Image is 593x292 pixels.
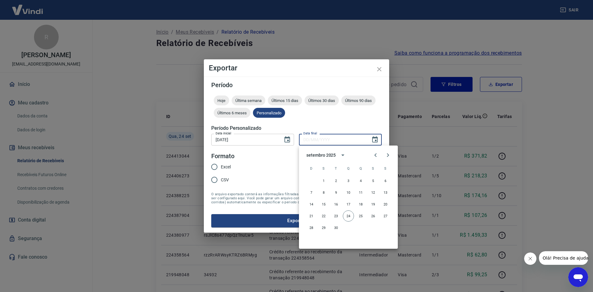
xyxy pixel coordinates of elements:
button: 14 [306,199,317,210]
button: 25 [355,210,366,222]
div: Últimos 30 dias [305,95,339,105]
h5: Período Personalizado [211,125,382,131]
button: Previous month [369,149,382,161]
h5: Período [211,82,382,88]
iframe: Fechar mensagem [524,252,536,265]
button: 27 [380,210,391,222]
span: sábado [380,162,391,175]
button: 6 [380,175,391,186]
button: 1 [318,175,329,186]
span: quarta-feira [343,162,354,175]
div: Hoje [214,95,229,105]
div: setembro 2025 [306,152,336,159]
input: DD/MM/YYYY [211,134,279,145]
button: 8 [318,187,329,198]
button: 9 [330,187,342,198]
span: CSV [221,177,229,183]
button: close [372,62,387,77]
button: 15 [318,199,329,210]
button: 28 [306,222,317,233]
span: quinta-feira [355,162,366,175]
iframe: Botão para abrir a janela de mensagens [568,267,588,287]
button: 10 [343,187,354,198]
h4: Exportar [209,64,384,72]
button: 16 [330,199,342,210]
input: DD/MM/YYYY [299,134,366,145]
span: Hoje [214,98,229,103]
button: Next month [382,149,394,161]
button: 5 [368,175,379,186]
legend: Formato [211,152,234,161]
button: Choose date, selected date is 23 de set de 2025 [281,133,293,146]
button: 29 [318,222,329,233]
span: terça-feira [330,162,342,175]
button: 26 [368,210,379,222]
span: Personalizado [253,111,285,115]
span: Últimos 15 dias [268,98,302,103]
span: O arquivo exportado conterá as informações filtradas na tela anterior com exceção do período que ... [211,192,382,204]
span: Últimos 30 dias [305,98,339,103]
button: 13 [380,187,391,198]
span: segunda-feira [318,162,329,175]
div: Últimos 90 dias [341,95,376,105]
button: 3 [343,175,354,186]
button: 17 [343,199,354,210]
div: Últimos 6 meses [214,108,250,118]
iframe: Mensagem da empresa [539,251,588,265]
span: Últimos 90 dias [341,98,376,103]
label: Data inicial [216,131,231,136]
span: domingo [306,162,317,175]
span: Última semana [232,98,265,103]
span: Últimos 6 meses [214,111,250,115]
label: Data final [303,131,317,136]
button: 21 [306,210,317,222]
button: Choose date [369,133,381,146]
button: 4 [355,175,366,186]
button: 2 [330,175,342,186]
button: calendar view is open, switch to year view [338,150,348,160]
span: Excel [221,164,231,170]
button: 19 [368,199,379,210]
div: Última semana [232,95,265,105]
button: 11 [355,187,366,198]
button: 12 [368,187,379,198]
div: Personalizado [253,108,285,118]
span: sexta-feira [368,162,379,175]
button: 18 [355,199,366,210]
div: Últimos 15 dias [268,95,302,105]
button: 24 [343,210,354,222]
button: 22 [318,210,329,222]
button: 23 [330,210,342,222]
button: Exportar [211,214,382,227]
span: Olá! Precisa de ajuda? [4,4,52,9]
button: 20 [380,199,391,210]
button: 30 [330,222,342,233]
button: 7 [306,187,317,198]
